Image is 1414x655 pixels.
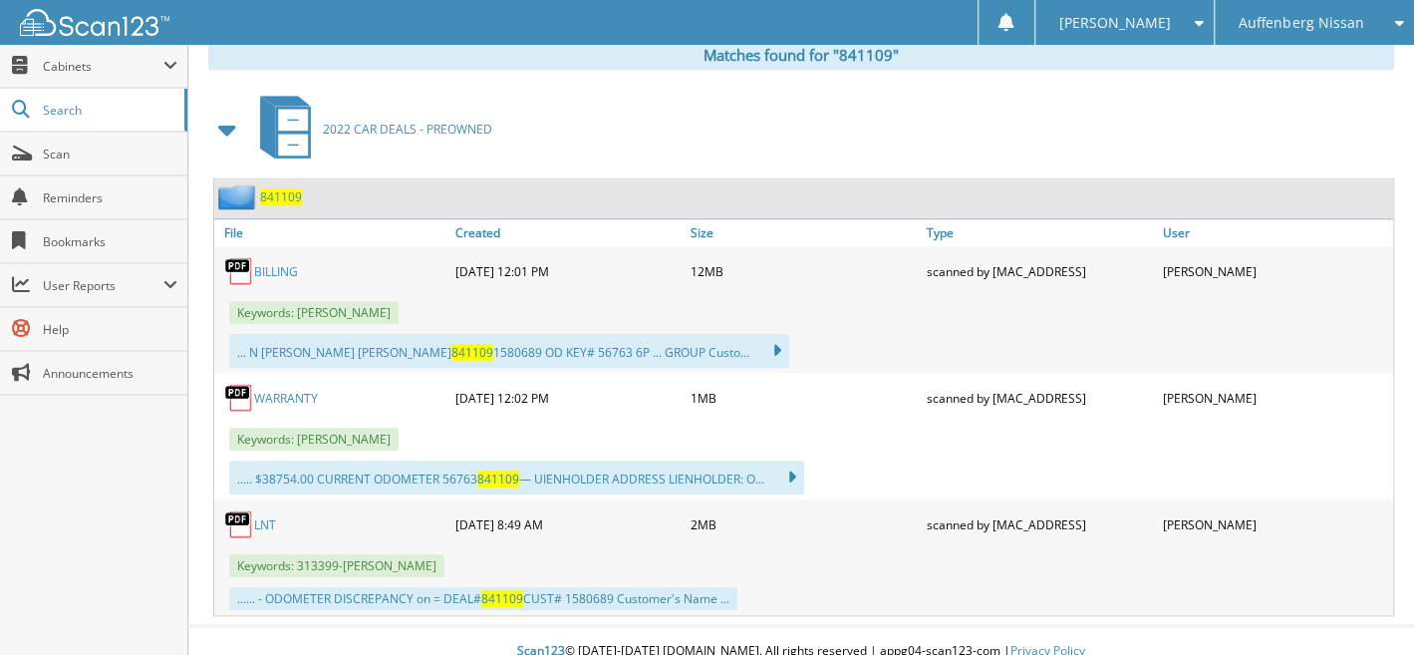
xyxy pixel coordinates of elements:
div: scanned by [MAC_ADDRESS] [922,504,1158,544]
a: 841109 [260,188,302,205]
div: [PERSON_NAME] [1157,251,1393,291]
span: User Reports [43,277,163,294]
div: 2MB [686,504,922,544]
span: 841109 [477,471,519,488]
span: Help [43,321,177,338]
span: [PERSON_NAME] [1059,17,1171,29]
a: File [214,219,450,246]
a: Size [686,219,922,246]
span: Scan [43,146,177,163]
img: folder2.png [218,184,260,209]
span: 841109 [451,344,493,361]
span: Search [43,102,174,119]
div: Matches found for "841109" [208,40,1394,70]
span: Reminders [43,189,177,206]
div: 1MB [686,378,922,418]
span: Keywords: 313399-[PERSON_NAME] [229,554,444,577]
span: Announcements [43,365,177,382]
div: [DATE] 12:01 PM [450,251,687,291]
div: scanned by [MAC_ADDRESS] [922,378,1158,418]
div: [PERSON_NAME] [1157,378,1393,418]
div: ...... - ODOMETER DISCREPANCY on = DEAL# CUST# 1580689 Customer's Name ... [229,587,737,610]
img: PDF.png [224,383,254,413]
span: Auffenberg Nissan [1239,17,1363,29]
iframe: Chat Widget [1314,559,1414,655]
span: Keywords: [PERSON_NAME] [229,301,399,324]
span: Cabinets [43,58,163,75]
div: [DATE] 12:02 PM [450,378,687,418]
div: scanned by [MAC_ADDRESS] [922,251,1158,291]
span: Keywords: [PERSON_NAME] [229,428,399,451]
div: ..... $38754.00 CURRENT ODOMETER 56763 — UIENHOLDER ADDRESS LIENHOLDER: O... [229,461,804,494]
div: [PERSON_NAME] [1157,504,1393,544]
span: 841109 [481,590,523,607]
img: PDF.png [224,256,254,286]
a: LNT [254,516,276,533]
a: 2022 CAR DEALS - PREOWNED [248,90,492,168]
span: Bookmarks [43,233,177,250]
a: Type [922,219,1158,246]
span: 2022 CAR DEALS - PREOWNED [323,121,492,138]
div: ... N [PERSON_NAME] [PERSON_NAME] 1580689 OD KEY# 56763 6P ... GROUP Custo... [229,334,789,368]
div: 12MB [686,251,922,291]
a: BILLING [254,263,298,280]
a: WARRANTY [254,390,318,407]
img: scan123-logo-white.svg [20,9,169,36]
img: PDF.png [224,509,254,539]
a: Created [450,219,687,246]
div: [DATE] 8:49 AM [450,504,687,544]
a: User [1157,219,1393,246]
